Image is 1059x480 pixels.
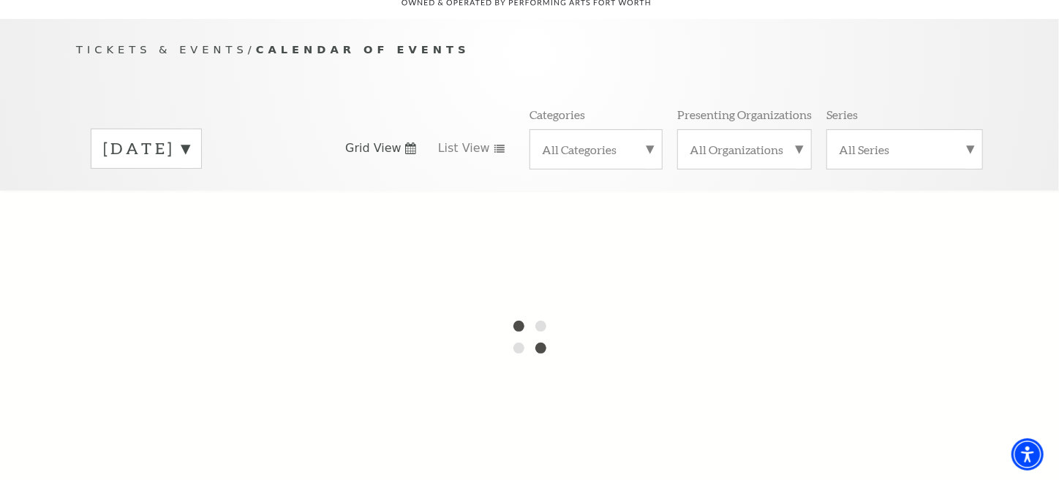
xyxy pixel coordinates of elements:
[1011,438,1044,471] div: Accessibility Menu
[529,107,585,122] p: Categories
[103,137,189,160] label: [DATE]
[256,43,470,56] span: Calendar of Events
[542,142,650,157] label: All Categories
[677,107,812,122] p: Presenting Organizations
[76,43,248,56] span: Tickets & Events
[690,142,799,157] label: All Organizations
[839,142,971,157] label: All Series
[345,140,402,156] span: Grid View
[826,107,858,122] p: Series
[438,140,490,156] span: List View
[76,41,983,59] p: /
